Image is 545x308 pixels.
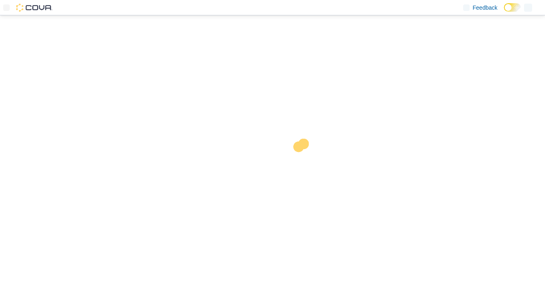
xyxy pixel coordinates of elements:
[16,4,52,12] img: Cova
[272,133,333,193] img: cova-loader
[504,3,521,12] input: Dark Mode
[473,4,497,12] span: Feedback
